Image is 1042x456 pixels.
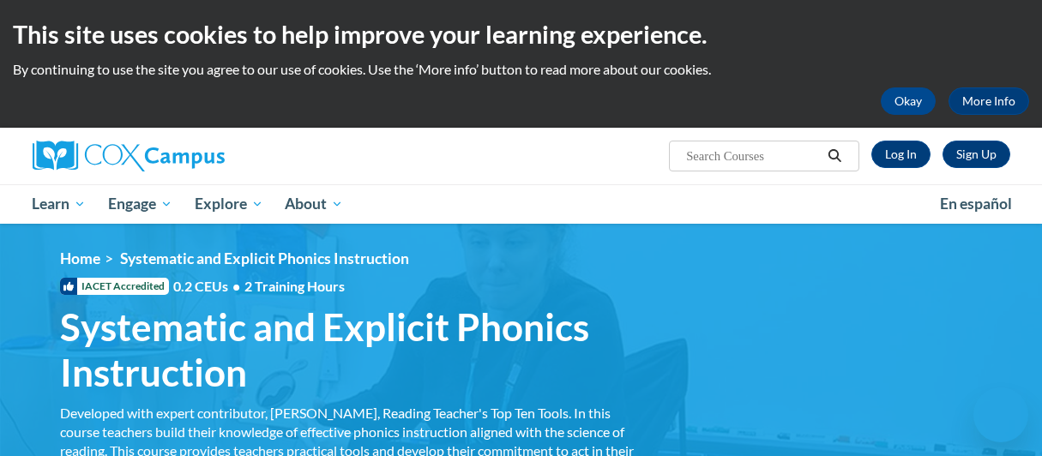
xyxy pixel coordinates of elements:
h2: This site uses cookies to help improve your learning experience. [13,17,1029,51]
span: Explore [195,194,263,214]
a: More Info [949,87,1029,115]
span: Learn [32,194,86,214]
a: Learn [21,184,98,224]
div: Main menu [20,184,1023,224]
a: Home [60,249,100,267]
a: Log In [871,141,931,168]
p: By continuing to use the site you agree to our use of cookies. Use the ‘More info’ button to read... [13,60,1029,79]
a: Engage [97,184,184,224]
button: Okay [881,87,936,115]
span: • [232,278,240,294]
button: Search [822,146,847,166]
span: Engage [108,194,172,214]
span: IACET Accredited [60,278,169,295]
span: En español [940,195,1012,213]
span: Systematic and Explicit Phonics Instruction [60,304,652,395]
span: About [285,194,343,214]
a: About [274,184,354,224]
iframe: Button to launch messaging window [973,387,1028,442]
span: 0.2 CEUs [173,277,345,296]
a: Cox Campus [33,141,341,171]
img: Cox Campus [33,141,225,171]
span: 2 Training Hours [244,278,345,294]
input: Search Courses [684,146,822,166]
span: Systematic and Explicit Phonics Instruction [120,249,409,267]
a: Explore [184,184,274,224]
a: Register [943,141,1010,168]
a: En español [929,186,1023,222]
